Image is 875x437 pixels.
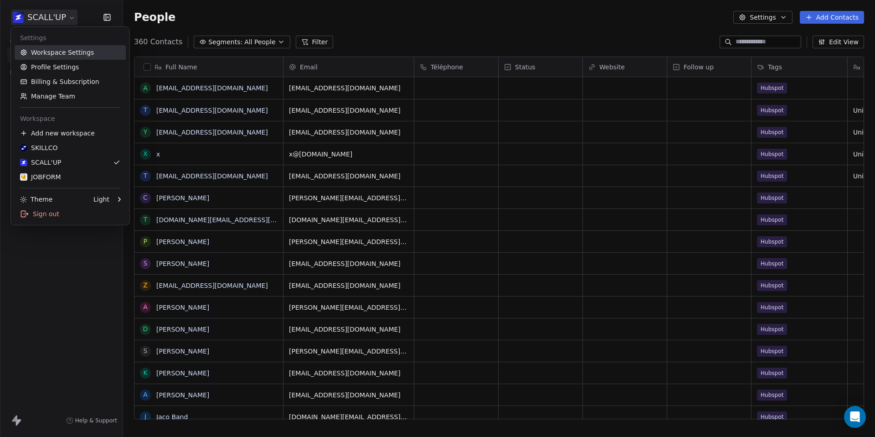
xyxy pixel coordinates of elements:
[20,158,61,167] div: SCALL'UP
[20,195,52,204] div: Theme
[20,173,27,181] img: Logo%20Jobform%20blanc%20(1).png%2000-16-40-377.png
[93,195,109,204] div: Light
[15,60,126,74] a: Profile Settings
[15,31,126,45] div: Settings
[20,144,27,151] img: Skillco%20logo%20icon%20(2).png
[20,172,61,182] div: JOBFORM
[15,45,126,60] a: Workspace Settings
[15,74,126,89] a: Billing & Subscription
[20,143,58,152] div: SKILLCO
[15,111,126,126] div: Workspace
[15,89,126,104] a: Manage Team
[20,159,27,166] img: logo%20scall%20up%202%20(3).png
[15,126,126,140] div: Add new workspace
[15,207,126,221] div: Sign out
